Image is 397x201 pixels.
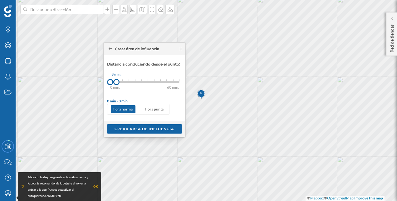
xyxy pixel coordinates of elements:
[143,105,165,113] p: Hora punta
[28,174,90,199] div: Ahora tu trabajo se guarda automáticamente y lo podrás retomar donde lo dejaste al volver a entra...
[306,196,385,201] div: © ©
[12,4,35,10] span: Soporte
[109,71,124,77] div: 3 min.
[197,88,205,100] img: Marker
[4,5,12,17] img: Geoblink Logo
[107,98,182,104] div: 0 min - 3 min
[93,184,98,190] div: OK
[167,84,192,91] div: 60 min.
[109,46,159,52] div: Crear área de influencia
[110,84,126,91] div: 0 min.
[389,22,395,52] p: Red de tiendas
[310,196,324,200] a: Mapbox
[107,61,182,67] p: Distancia conduciendo desde el punto:
[111,105,135,113] p: Hora normal
[354,196,383,200] a: Improve this map
[327,196,354,200] a: OpenStreetMap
